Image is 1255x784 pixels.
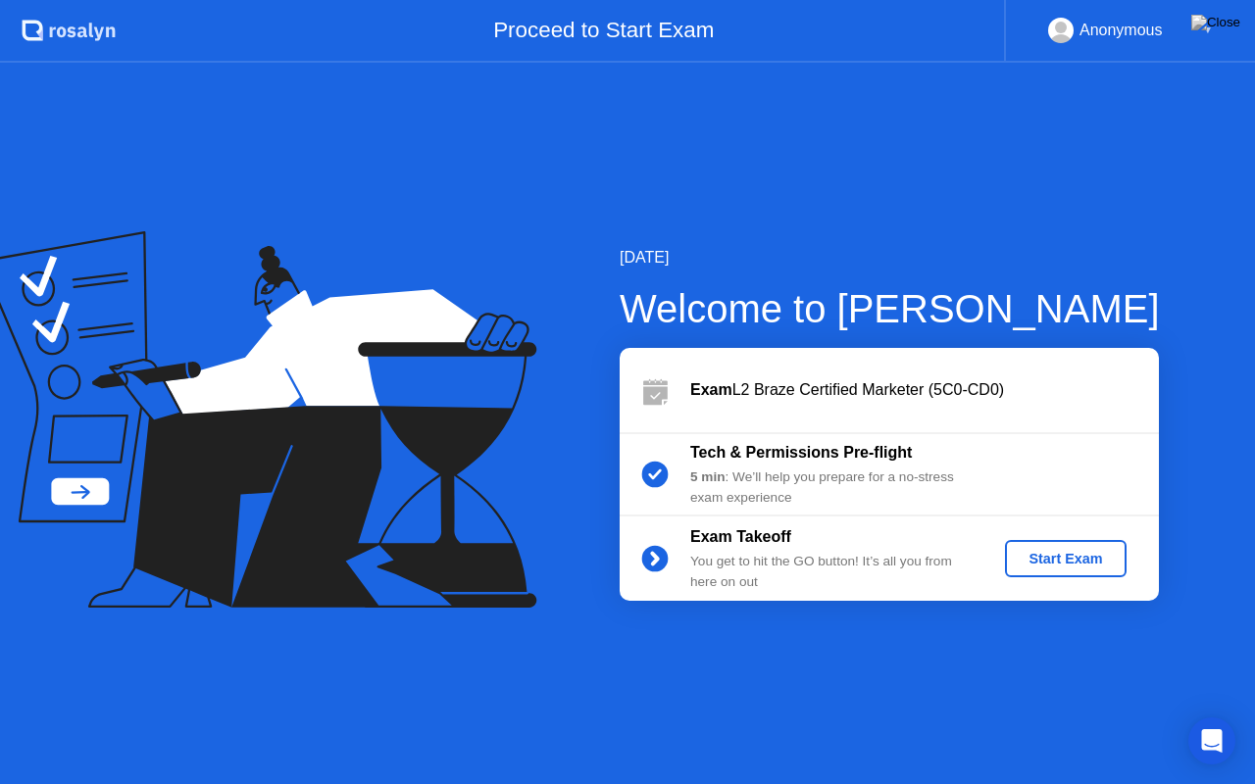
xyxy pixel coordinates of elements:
[690,528,791,545] b: Exam Takeoff
[1013,551,1118,566] div: Start Exam
[690,552,973,592] div: You get to hit the GO button! It’s all you from here on out
[620,246,1160,269] div: [DATE]
[690,469,726,484] b: 5 min
[690,378,1159,402] div: L2 Braze Certified Marketer (5C0-CD0)
[620,279,1160,338] div: Welcome to [PERSON_NAME]
[690,381,732,398] b: Exam
[1005,540,1126,577] button: Start Exam
[1079,18,1163,43] div: Anonymous
[1191,15,1240,30] img: Close
[690,467,973,508] div: : We’ll help you prepare for a no-stress exam experience
[690,444,912,461] b: Tech & Permissions Pre-flight
[1188,717,1235,764] div: Open Intercom Messenger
